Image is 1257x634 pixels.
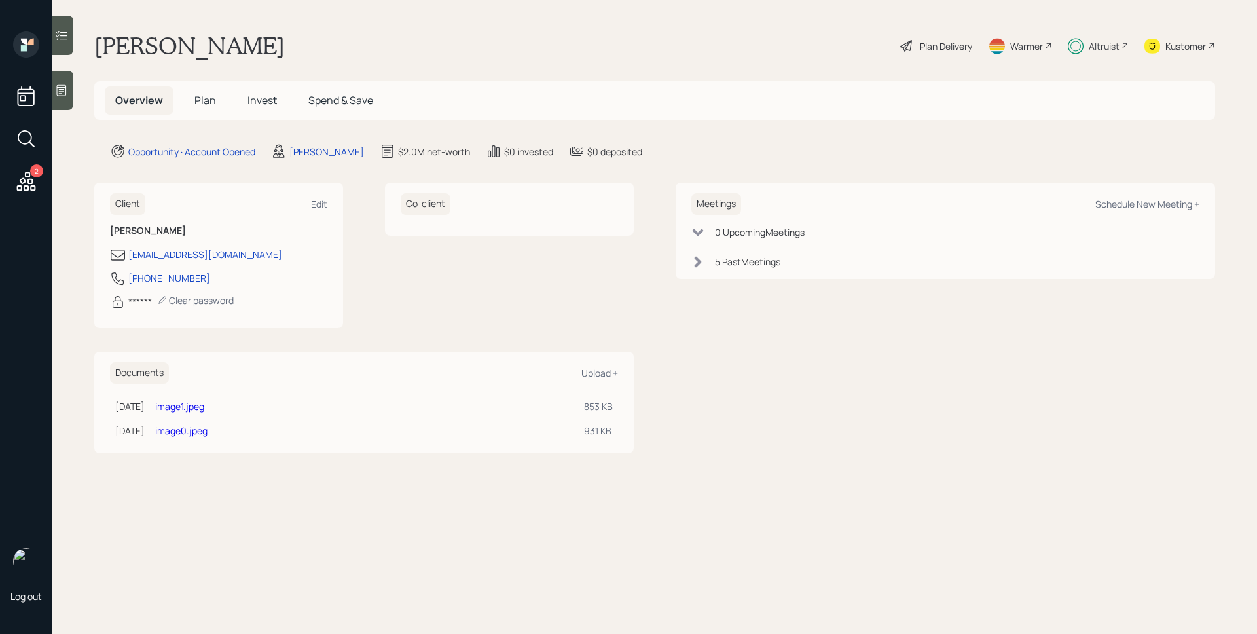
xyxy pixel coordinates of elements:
[584,400,613,413] div: 853 KB
[13,548,39,574] img: james-distasi-headshot.png
[715,225,805,239] div: 0 Upcoming Meeting s
[115,400,145,413] div: [DATE]
[1095,198,1199,210] div: Schedule New Meeting +
[110,362,169,384] h6: Documents
[289,145,364,158] div: [PERSON_NAME]
[1165,39,1206,53] div: Kustomer
[115,93,163,107] span: Overview
[194,93,216,107] span: Plan
[691,193,741,215] h6: Meetings
[581,367,618,379] div: Upload +
[715,255,780,269] div: 5 Past Meeting s
[311,198,327,210] div: Edit
[94,31,285,60] h1: [PERSON_NAME]
[128,145,255,158] div: Opportunity · Account Opened
[398,145,470,158] div: $2.0M net-worth
[584,424,613,438] div: 931 KB
[30,164,43,177] div: 2
[587,145,642,158] div: $0 deposited
[10,590,42,603] div: Log out
[1010,39,1043,53] div: Warmer
[155,400,204,413] a: image1.jpeg
[128,271,210,285] div: [PHONE_NUMBER]
[1089,39,1120,53] div: Altruist
[110,225,327,236] h6: [PERSON_NAME]
[155,424,208,437] a: image0.jpeg
[920,39,972,53] div: Plan Delivery
[110,193,145,215] h6: Client
[115,424,145,438] div: [DATE]
[504,145,553,158] div: $0 invested
[247,93,277,107] span: Invest
[157,294,234,307] div: Clear password
[128,248,282,261] div: [EMAIL_ADDRESS][DOMAIN_NAME]
[401,193,450,215] h6: Co-client
[308,93,373,107] span: Spend & Save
